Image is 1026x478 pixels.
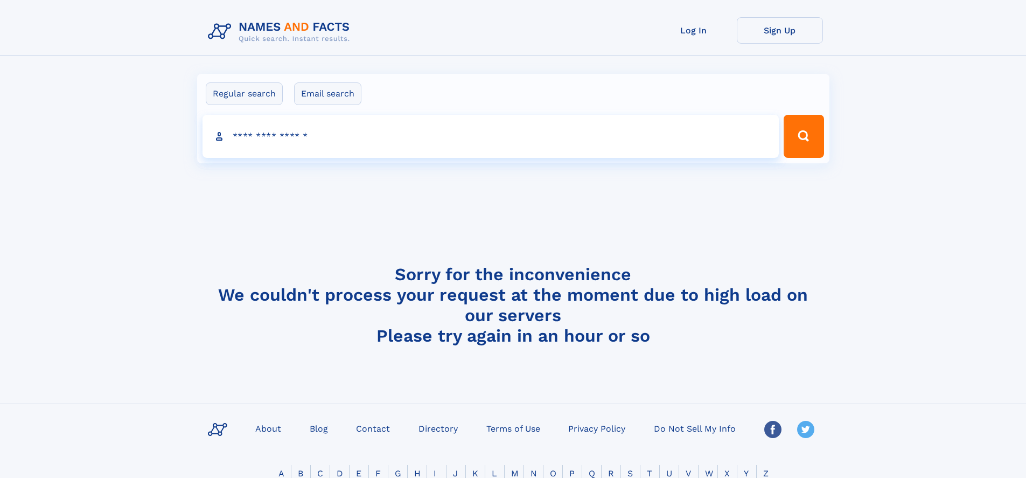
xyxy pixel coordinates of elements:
a: Contact [352,420,394,436]
a: Sign Up [737,17,823,44]
img: Facebook [764,421,781,438]
img: Twitter [797,421,814,438]
a: Terms of Use [482,420,545,436]
a: Blog [305,420,332,436]
img: Logo Names and Facts [204,17,359,46]
a: Directory [414,420,462,436]
label: Regular search [206,82,283,105]
a: Privacy Policy [564,420,630,436]
input: search input [203,115,779,158]
a: Log In [651,17,737,44]
label: Email search [294,82,361,105]
a: Do Not Sell My Info [650,420,740,436]
button: Search Button [784,115,823,158]
h4: Sorry for the inconvenience We couldn't process your request at the moment due to high load on ou... [204,264,823,346]
a: About [251,420,285,436]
